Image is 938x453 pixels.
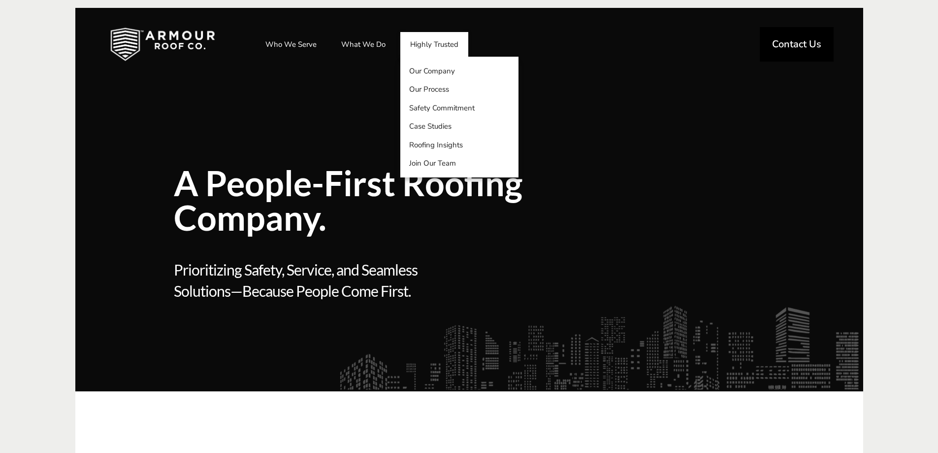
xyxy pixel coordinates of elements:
span: Contact Us [772,39,821,49]
a: Who We Serve [256,32,326,57]
a: Contact Us [760,27,834,62]
a: Highly Trusted [400,32,468,57]
a: Our Process [400,80,518,99]
a: Case Studies [400,117,518,136]
a: Roofing Insights [400,136,518,154]
a: What We Do [331,32,395,57]
span: A People-First Roofing Company. [174,166,612,235]
img: Industrial and Commercial Roofing Company | Armour Roof Co. [95,20,230,69]
a: Safety Commitment [400,99,518,117]
span: Prioritizing Safety, Service, and Seamless Solutions—Because People Come First. [174,259,466,352]
a: Our Company [400,62,518,80]
a: Join Our Team [400,154,518,173]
